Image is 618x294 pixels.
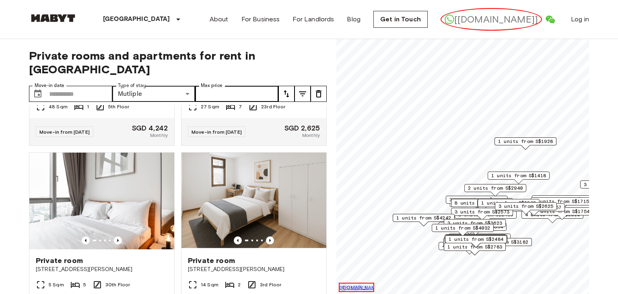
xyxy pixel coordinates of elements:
[499,203,553,210] span: 3 units from S$2625
[445,235,507,247] div: Map marker
[393,214,455,226] div: Map marker
[347,14,360,24] a: Blog
[468,184,523,192] span: 2 units from S$2940
[488,172,550,184] div: Map marker
[454,12,538,27] span: api.whatsapp.com
[260,281,281,288] span: 3rd Floor
[340,284,381,290] span: mapbox.com
[201,82,222,89] label: Max price
[435,224,490,232] span: 1 units from S$4032
[238,281,241,288] span: 2
[339,283,374,292] a: Mapbox logo
[455,199,509,207] span: 8 units from S$2348
[491,172,546,179] span: 1 units from S$1418
[451,198,513,211] div: Map marker
[439,242,501,255] div: Map marker
[432,224,494,236] div: Map marker
[30,86,46,102] button: Choose date
[36,256,83,265] span: Private room
[87,103,89,110] span: 1
[192,129,242,135] span: Move-in from [DATE]
[474,238,528,246] span: 1 units from S$3182
[29,14,77,22] img: Habyt
[503,203,565,216] div: Map marker
[188,265,320,273] span: [STREET_ADDRESS][PERSON_NAME]
[449,236,503,243] span: 1 units from S$2484
[449,234,511,246] div: Map marker
[278,86,295,102] button: tune
[293,14,334,24] a: For Landlords
[118,82,146,89] label: Type of stay
[478,199,540,211] div: Map marker
[241,14,280,24] a: For Business
[108,103,129,110] span: 5th Floor
[443,238,505,250] div: Map marker
[373,11,428,28] a: Get in Touch
[29,153,174,249] img: Marketing picture of unit SG-01-113-001-05
[103,14,170,24] p: [GEOGRAPHIC_DATA]
[446,196,508,208] div: Map marker
[234,236,242,244] button: Previous image
[112,86,196,102] div: Mutliple
[445,234,507,247] div: Map marker
[150,132,168,139] span: Monthly
[494,137,556,150] div: Map marker
[442,242,497,250] span: 4 units from S$1680
[83,281,86,288] span: 5
[495,202,557,215] div: Map marker
[302,132,320,139] span: Monthly
[29,49,327,76] span: Private rooms and apartments for rent in [GEOGRAPHIC_DATA]
[445,223,507,235] div: Map marker
[451,208,513,220] div: Map marker
[105,281,130,288] span: 30th Floor
[470,238,532,251] div: Map marker
[521,211,583,223] div: Map marker
[455,211,517,223] div: Map marker
[451,199,513,211] div: Map marker
[266,236,274,244] button: Previous image
[507,204,561,211] span: 1 units from S$2757
[284,124,320,132] span: SGD 2,625
[132,124,168,132] span: SGD 4,242
[535,196,593,203] span: 17 units from S$1480
[449,196,504,203] span: 3 units from S$1764
[181,153,326,249] img: Marketing picture of unit SG-01-001-019-02
[481,199,536,207] span: 1 units from S$2363
[210,14,229,24] a: About
[49,103,68,110] span: 48 Sqm
[36,265,168,273] span: [STREET_ADDRESS][PERSON_NAME]
[531,197,593,210] div: Map marker
[114,236,122,244] button: Previous image
[452,234,507,241] span: 5 units from S$1838
[295,86,311,102] button: tune
[311,86,327,102] button: tune
[444,243,506,255] div: Map marker
[571,14,589,24] a: Log in
[445,235,507,248] div: Map marker
[82,236,90,244] button: Previous image
[239,103,242,110] span: 7
[261,103,286,110] span: 23rd Floor
[49,281,64,288] span: 5 Sqm
[201,281,218,288] span: 14 Sqm
[441,8,542,31] a: Open WhatsApp
[542,8,558,31] a: Open WeChat
[455,199,509,206] span: 2 units from S$3024
[188,256,235,265] span: Private room
[444,219,506,232] div: Map marker
[39,129,90,135] span: Move-in from [DATE]
[498,138,553,145] span: 1 units from S$1928
[396,214,451,222] span: 1 units from S$4242
[447,219,502,227] span: 3 units from S$3623
[464,184,526,197] div: Map marker
[534,198,589,205] span: 1 units from S$1715
[455,208,509,215] span: 3 units from S$2573
[201,103,219,110] span: 27 Sqm
[531,195,596,208] div: Map marker
[35,82,64,89] label: Move-in date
